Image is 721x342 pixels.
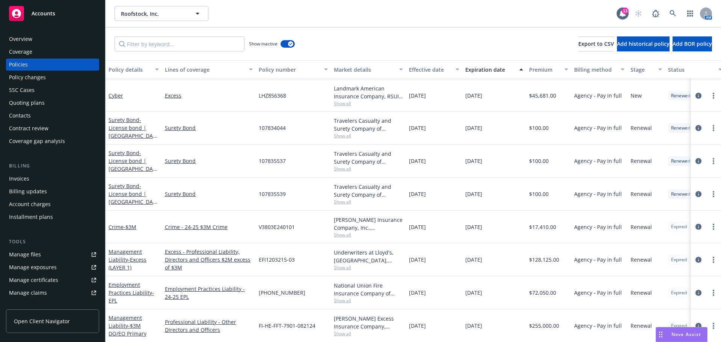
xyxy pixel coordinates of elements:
[334,264,403,271] span: Show all
[334,117,403,133] div: Travelers Casualty and Surety Company of America, Travelers Insurance
[259,92,286,99] span: LHZ856368
[259,124,286,132] span: 107834044
[334,199,403,205] span: Show all
[709,288,718,297] a: more
[673,40,712,47] span: Add BOR policy
[529,256,559,264] span: $128,125.00
[6,97,99,109] a: Quoting plans
[334,330,403,337] span: Show all
[124,223,136,231] span: - $3M
[529,322,559,330] span: $255,000.00
[334,297,403,304] span: Show all
[165,326,253,334] a: Directors and Officers
[9,122,48,134] div: Contract review
[630,256,652,264] span: Renewal
[109,149,157,180] a: Surety Bond
[334,100,403,107] span: Show all
[409,223,426,231] span: [DATE]
[529,124,549,132] span: $100.00
[630,66,654,74] div: Stage
[9,71,46,83] div: Policy changes
[630,190,652,198] span: Renewal
[465,66,515,74] div: Expiration date
[6,300,99,312] a: Manage BORs
[671,92,690,99] span: Renewed
[165,124,253,132] a: Surety Bond
[465,322,482,330] span: [DATE]
[409,66,451,74] div: Effective date
[630,92,642,99] span: New
[671,322,687,329] span: Expired
[106,60,162,78] button: Policy details
[9,84,35,96] div: SSC Cases
[671,289,687,296] span: Expired
[694,222,703,231] a: circleInformation
[334,249,403,264] div: Underwriters at Lloyd's, [GEOGRAPHIC_DATA], [PERSON_NAME] of [GEOGRAPHIC_DATA], RT Specialty Insu...
[109,289,154,304] span: - EPL
[574,289,622,297] span: Agency - Pay in full
[668,66,714,74] div: Status
[109,281,154,304] a: Employment Practices Liability
[409,92,426,99] span: [DATE]
[259,66,320,74] div: Policy number
[6,33,99,45] a: Overview
[331,60,406,78] button: Market details
[671,223,687,230] span: Expired
[334,166,403,172] span: Show all
[256,60,331,78] button: Policy number
[6,173,99,185] a: Invoices
[671,331,701,337] span: Nova Assist
[109,149,157,180] span: - License bond | [GEOGRAPHIC_DATA]/113 Timbercrest
[6,287,99,299] a: Manage claims
[574,157,622,165] span: Agency - Pay in full
[9,46,32,58] div: Coverage
[574,92,622,99] span: Agency - Pay in full
[165,190,253,198] a: Surety Bond
[574,223,622,231] span: Agency - Pay in full
[709,321,718,330] a: more
[694,91,703,100] a: circleInformation
[109,223,136,231] a: Crime
[578,36,614,51] button: Export to CSV
[630,157,652,165] span: Renewal
[109,116,158,155] span: - License bond | [GEOGRAPHIC_DATA]/[STREET_ADDRESS][PERSON_NAME]
[9,59,28,71] div: Policies
[465,256,482,264] span: [DATE]
[9,261,57,273] div: Manage exposures
[334,282,403,297] div: National Union Fire Insurance Company of [GEOGRAPHIC_DATA], [GEOGRAPHIC_DATA], AIG
[630,223,652,231] span: Renewal
[334,150,403,166] div: Travelers Casualty and Surety Company of America, Travelers Insurance
[109,66,151,74] div: Policy details
[6,46,99,58] a: Coverage
[574,66,616,74] div: Billing method
[6,84,99,96] a: SSC Cases
[462,60,526,78] button: Expiration date
[109,92,123,99] a: Cyber
[656,327,665,342] div: Drag to move
[529,66,560,74] div: Premium
[617,40,670,47] span: Add historical policy
[109,314,146,337] a: Management Liability
[571,60,627,78] button: Billing method
[109,116,158,155] a: Surety Bond
[617,36,670,51] button: Add historical policy
[109,322,146,337] span: - $3M DO/EO Primary
[6,3,99,24] a: Accounts
[115,6,208,21] button: Roofstock, Inc.
[630,322,652,330] span: Renewal
[9,198,51,210] div: Account charges
[671,256,687,263] span: Expired
[165,223,253,231] a: Crime - 24-25 $3M Crime
[165,285,253,301] a: Employment Practices Liability - 24-25 EPL
[6,135,99,147] a: Coverage gap analysis
[694,190,703,199] a: circleInformation
[6,122,99,134] a: Contract review
[465,223,482,231] span: [DATE]
[409,256,426,264] span: [DATE]
[109,256,146,271] span: - Excess (LAYER 1)
[406,60,462,78] button: Effective date
[165,92,253,99] a: Excess
[6,211,99,223] a: Installment plans
[622,7,629,14] div: 13
[409,289,426,297] span: [DATE]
